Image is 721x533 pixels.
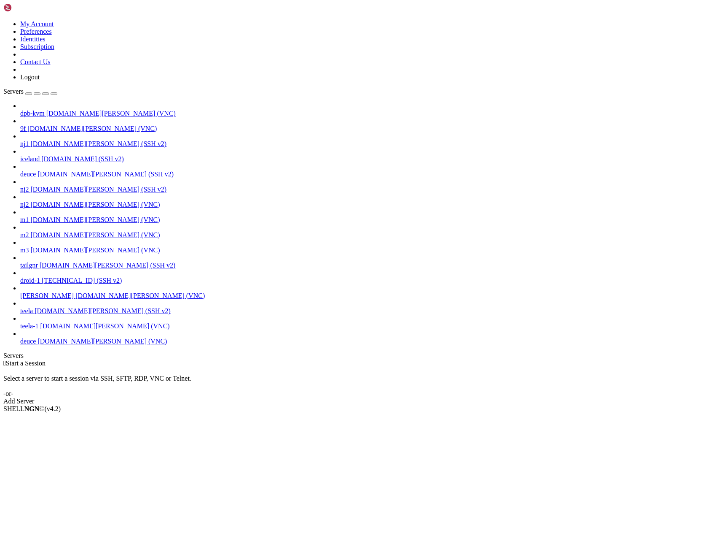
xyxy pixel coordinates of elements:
[20,284,718,300] li: [PERSON_NAME] [DOMAIN_NAME][PERSON_NAME] (VNC)
[20,193,718,208] li: nj2 [DOMAIN_NAME][PERSON_NAME] (VNC)
[20,170,36,178] span: deuce
[6,360,46,367] span: Start a Session
[20,155,718,163] a: iceland [DOMAIN_NAME] (SSH v2)
[46,110,176,117] span: [DOMAIN_NAME][PERSON_NAME] (VNC)
[30,140,166,147] span: [DOMAIN_NAME][PERSON_NAME] (SSH v2)
[20,170,718,178] a: deuce [DOMAIN_NAME][PERSON_NAME] (SSH v2)
[20,58,51,65] a: Contact Us
[20,208,718,224] li: m1 [DOMAIN_NAME][PERSON_NAME] (VNC)
[20,330,718,345] li: deuce [DOMAIN_NAME][PERSON_NAME] (VNC)
[20,155,40,162] span: iceland
[20,307,33,314] span: teela
[3,352,718,360] div: Servers
[20,277,40,284] span: droid-1
[3,360,6,367] span: 
[20,110,45,117] span: dpb-kvm
[20,224,718,239] li: m2 [DOMAIN_NAME][PERSON_NAME] (VNC)
[20,262,38,269] span: tailgnr
[20,231,29,238] span: m2
[20,307,718,315] a: teela [DOMAIN_NAME][PERSON_NAME] (SSH v2)
[3,88,24,95] span: Servers
[30,246,160,254] span: [DOMAIN_NAME][PERSON_NAME] (VNC)
[30,231,160,238] span: [DOMAIN_NAME][PERSON_NAME] (VNC)
[20,292,74,299] span: [PERSON_NAME]
[20,239,718,254] li: m3 [DOMAIN_NAME][PERSON_NAME] (VNC)
[20,73,40,81] a: Logout
[20,292,718,300] a: [PERSON_NAME] [DOMAIN_NAME][PERSON_NAME] (VNC)
[20,201,718,208] a: nj2 [DOMAIN_NAME][PERSON_NAME] (VNC)
[20,117,718,133] li: 9f [DOMAIN_NAME][PERSON_NAME] (VNC)
[20,35,46,43] a: Identities
[20,133,718,148] li: nj1 [DOMAIN_NAME][PERSON_NAME] (SSH v2)
[20,216,29,223] span: m1
[40,262,176,269] span: [DOMAIN_NAME][PERSON_NAME] (SSH v2)
[20,125,26,132] span: 9f
[20,315,718,330] li: teela-1 [DOMAIN_NAME][PERSON_NAME] (VNC)
[3,405,61,412] span: SHELL ©
[40,322,170,330] span: [DOMAIN_NAME][PERSON_NAME] (VNC)
[24,405,40,412] b: NGN
[27,125,157,132] span: [DOMAIN_NAME][PERSON_NAME] (VNC)
[20,148,718,163] li: iceland [DOMAIN_NAME] (SSH v2)
[20,277,718,284] a: droid-1 [TECHNICAL_ID] (SSH v2)
[20,163,718,178] li: deuce [DOMAIN_NAME][PERSON_NAME] (SSH v2)
[20,186,29,193] span: nj2
[30,201,160,208] span: [DOMAIN_NAME][PERSON_NAME] (VNC)
[20,186,718,193] a: nj2 [DOMAIN_NAME][PERSON_NAME] (SSH v2)
[20,338,718,345] a: deuce [DOMAIN_NAME][PERSON_NAME] (VNC)
[38,170,174,178] span: [DOMAIN_NAME][PERSON_NAME] (SSH v2)
[3,3,52,12] img: Shellngn
[20,254,718,269] li: tailgnr [DOMAIN_NAME][PERSON_NAME] (SSH v2)
[45,405,61,412] span: 4.2.0
[20,140,718,148] a: nj1 [DOMAIN_NAME][PERSON_NAME] (SSH v2)
[75,292,205,299] span: [DOMAIN_NAME][PERSON_NAME] (VNC)
[20,216,718,224] a: m1 [DOMAIN_NAME][PERSON_NAME] (VNC)
[20,125,718,133] a: 9f [DOMAIN_NAME][PERSON_NAME] (VNC)
[41,155,124,162] span: [DOMAIN_NAME] (SSH v2)
[20,140,29,147] span: nj1
[3,88,57,95] a: Servers
[20,246,29,254] span: m3
[20,28,52,35] a: Preferences
[30,216,160,223] span: [DOMAIN_NAME][PERSON_NAME] (VNC)
[20,300,718,315] li: teela [DOMAIN_NAME][PERSON_NAME] (SSH v2)
[38,338,167,345] span: [DOMAIN_NAME][PERSON_NAME] (VNC)
[35,307,171,314] span: [DOMAIN_NAME][PERSON_NAME] (SSH v2)
[42,277,122,284] span: [TECHNICAL_ID] (SSH v2)
[20,262,718,269] a: tailgnr [DOMAIN_NAME][PERSON_NAME] (SSH v2)
[30,186,166,193] span: [DOMAIN_NAME][PERSON_NAME] (SSH v2)
[3,398,718,405] div: Add Server
[20,338,36,345] span: deuce
[3,367,718,398] div: Select a server to start a session via SSH, SFTP, RDP, VNC or Telnet. -or-
[20,201,29,208] span: nj2
[20,231,718,239] a: m2 [DOMAIN_NAME][PERSON_NAME] (VNC)
[20,322,718,330] a: teela-1 [DOMAIN_NAME][PERSON_NAME] (VNC)
[20,102,718,117] li: dpb-kvm [DOMAIN_NAME][PERSON_NAME] (VNC)
[20,110,718,117] a: dpb-kvm [DOMAIN_NAME][PERSON_NAME] (VNC)
[20,322,39,330] span: teela-1
[20,178,718,193] li: nj2 [DOMAIN_NAME][PERSON_NAME] (SSH v2)
[20,43,54,50] a: Subscription
[20,269,718,284] li: droid-1 [TECHNICAL_ID] (SSH v2)
[20,246,718,254] a: m3 [DOMAIN_NAME][PERSON_NAME] (VNC)
[20,20,54,27] a: My Account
